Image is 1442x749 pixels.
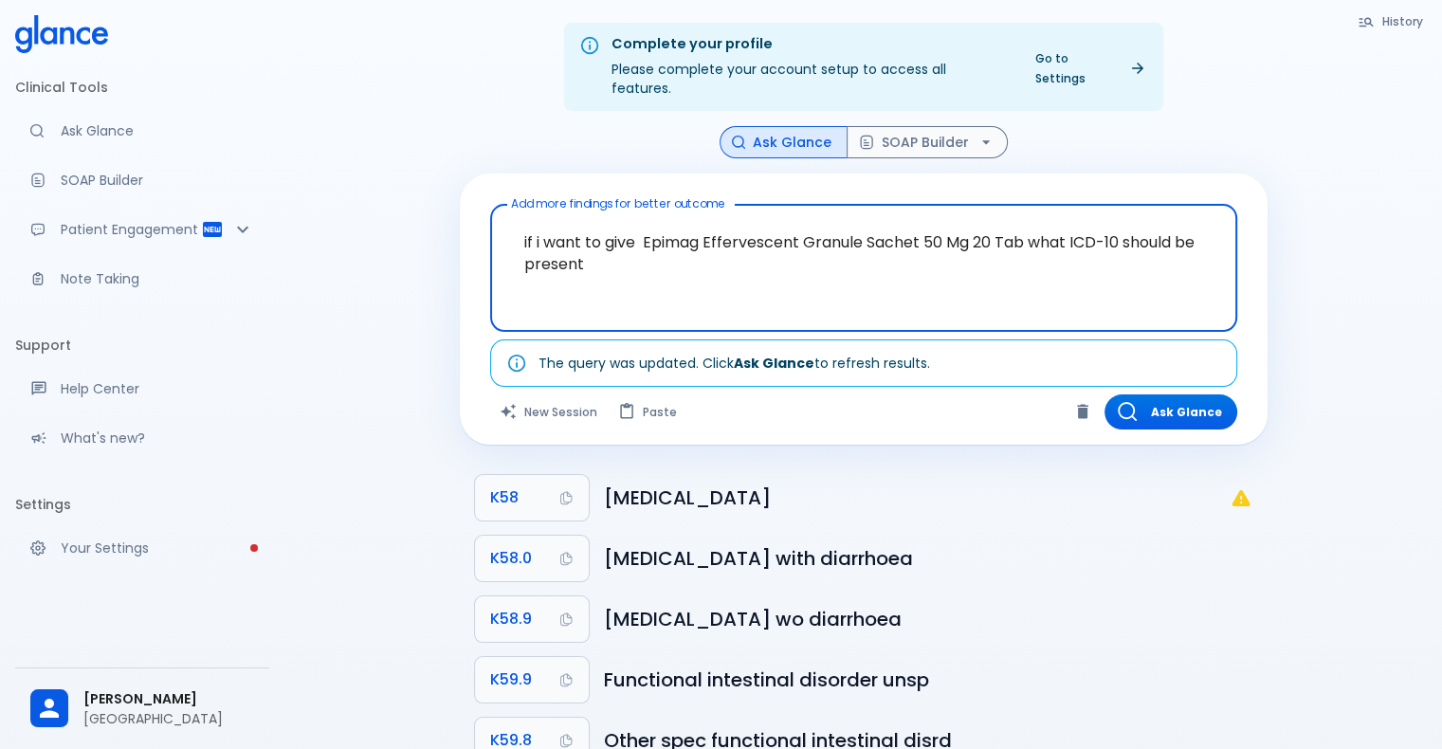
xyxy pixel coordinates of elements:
[15,368,269,410] a: Get help from our support team
[604,543,1252,574] h6: Irritable bowel syndrome with diarrhoea
[734,354,814,373] strong: Ask Glance
[1068,397,1097,426] button: Clear
[15,322,269,368] li: Support
[15,482,269,527] li: Settings
[15,64,269,110] li: Clinical Tools
[1230,486,1252,509] svg: K58: Not a billable code
[15,417,269,459] div: Recent updates and feature releases
[475,657,589,703] button: Copy Code K59.9 to clipboard
[503,212,1224,294] textarea: if i want to give Epimag Effervescent Granule Sachet 50 Mg 20 Tab what ICD-10 should be present
[847,126,1008,159] button: SOAP Builder
[15,258,269,300] a: Advanced note-taking
[604,483,1230,513] h6: Irritable bowel syndrome
[475,536,589,581] button: Copy Code K58.0 to clipboard
[61,220,201,239] p: Patient Engagement
[1104,394,1237,429] button: Ask Glance
[15,676,269,741] div: [PERSON_NAME][GEOGRAPHIC_DATA]
[475,596,589,642] button: Copy Code K58.9 to clipboard
[611,34,1009,55] div: Complete your profile
[490,606,532,632] span: K58.9
[604,665,1252,695] h6: Functional intestinal disorder, unspecified
[61,121,254,140] p: Ask Glance
[720,126,848,159] button: Ask Glance
[609,394,688,429] button: Paste from clipboard
[61,269,254,288] p: Note Taking
[61,171,254,190] p: SOAP Builder
[475,475,589,521] button: Copy Code K58 to clipboard
[15,110,269,152] a: Moramiz: Find ICD10AM codes instantly
[15,209,269,250] div: Patient Reports & Referrals
[83,689,254,709] span: [PERSON_NAME]
[538,346,930,380] div: The query was updated. Click to refresh results.
[15,159,269,201] a: Docugen: Compose a clinical documentation in seconds
[490,667,532,693] span: K59.9
[611,28,1009,105] div: Please complete your account setup to access all features.
[490,484,519,511] span: K58
[490,394,609,429] button: Clears all inputs and results.
[490,545,532,572] span: K58.0
[61,429,254,448] p: What's new?
[15,527,269,569] a: Please complete account setup
[61,539,254,557] p: Your Settings
[1024,45,1156,92] a: Go to Settings
[83,709,254,728] p: [GEOGRAPHIC_DATA]
[604,604,1252,634] h6: Irritable bowel syndrome without diarrhoea
[1348,8,1434,35] button: History
[61,379,254,398] p: Help Center
[511,195,725,211] label: Add more findings for better outcome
